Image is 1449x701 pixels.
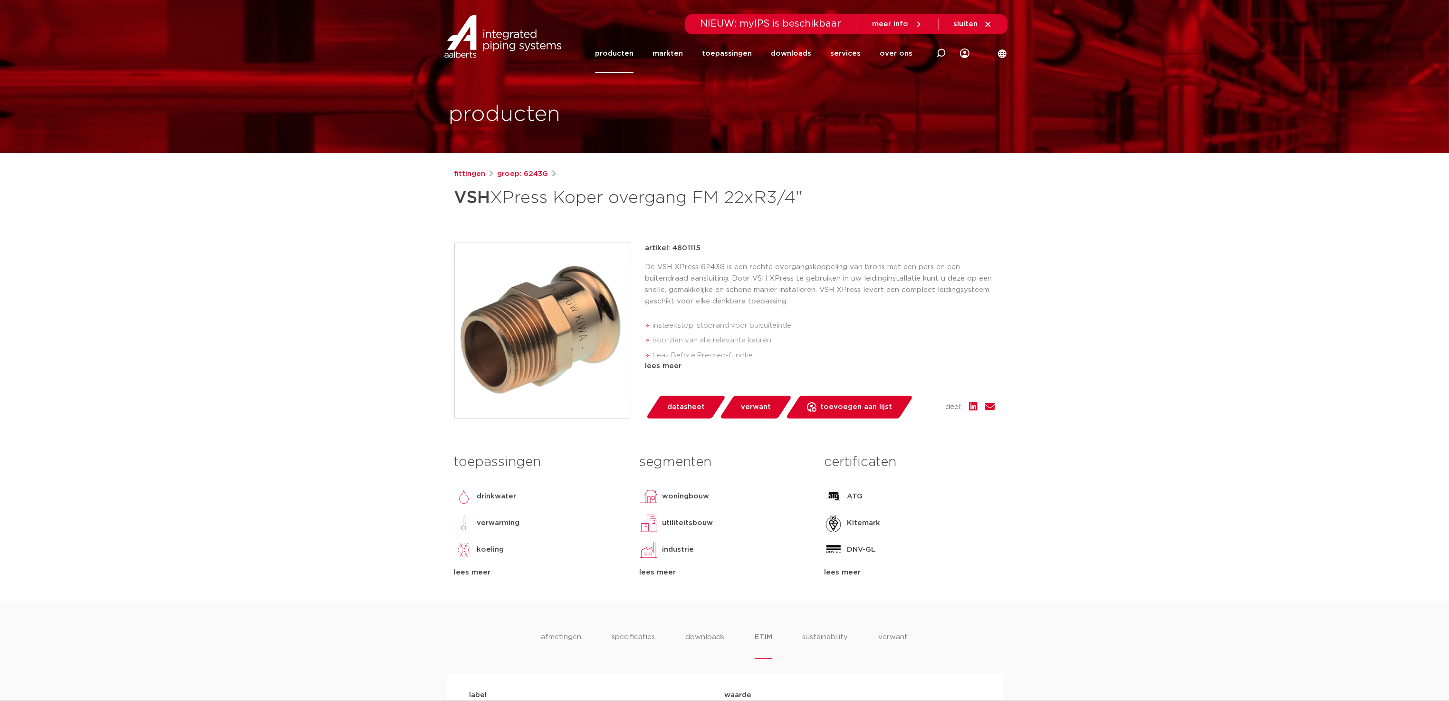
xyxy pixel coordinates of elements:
[685,632,724,659] li: downloads
[639,514,658,533] img: utiliteitsbouw
[725,690,980,701] p: waarde
[803,632,848,659] li: sustainability
[824,487,843,506] img: ATG
[477,544,504,555] p: koeling
[454,189,490,206] strong: VSH
[653,333,995,348] li: voorzien van alle relevante keuren
[880,34,912,73] a: over ons
[454,453,625,472] h3: toepassingen
[653,348,995,363] li: Leak Before Pressed-functie
[454,487,473,506] img: drinkwater
[741,399,771,415] span: verwant
[449,99,561,130] h1: producten
[639,540,658,559] img: industrie
[847,491,863,502] p: ATG
[653,318,995,333] li: insteekstop: stoprand voor buisuiteinde
[960,34,969,73] div: my IPS
[612,632,655,659] li: specificaties
[824,540,843,559] img: DNV-GL
[477,491,517,502] p: drinkwater
[771,34,811,73] a: downloads
[662,517,713,529] p: utiliteitsbouw
[645,396,726,419] a: datasheet
[639,487,658,506] img: woningbouw
[662,544,694,555] p: industrie
[879,632,908,659] li: verwant
[954,20,978,28] span: sluiten
[454,184,811,212] h1: XPress Koper overgang FM 22xR3/4"
[824,453,995,472] h3: certificaten
[470,690,725,701] p: label
[645,262,995,307] p: De VSH XPress 6243G is een rechte overgangskoppeling van brons met een pers en een buitendraad aa...
[954,20,992,29] a: sluiten
[455,243,630,418] img: Product Image for VSH XPress Koper overgang FM 22xR3/4"
[454,540,473,559] img: koeling
[454,567,625,578] div: lees meer
[541,632,581,659] li: afmetingen
[847,517,880,529] p: Kitemark
[946,401,962,413] span: deel:
[719,396,792,419] a: verwant
[702,34,752,73] a: toepassingen
[653,34,683,73] a: markten
[755,632,772,659] li: ETIM
[454,514,473,533] img: verwarming
[824,514,843,533] img: Kitemark
[820,399,892,415] span: toevoegen aan lijst
[454,168,486,180] a: fittingen
[645,360,995,372] div: lees meer
[667,399,705,415] span: datasheet
[873,20,909,28] span: meer info
[639,567,810,578] div: lees meer
[498,168,548,180] a: groep: 6243G
[873,20,923,29] a: meer info
[595,34,912,73] nav: Menu
[595,34,633,73] a: producten
[847,544,875,555] p: DNV-GL
[645,243,701,254] p: artikel: 4801115
[477,517,520,529] p: verwarming
[701,19,842,29] span: NIEUW: myIPS is beschikbaar
[824,567,995,578] div: lees meer
[830,34,861,73] a: services
[639,453,810,472] h3: segmenten
[662,491,709,502] p: woningbouw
